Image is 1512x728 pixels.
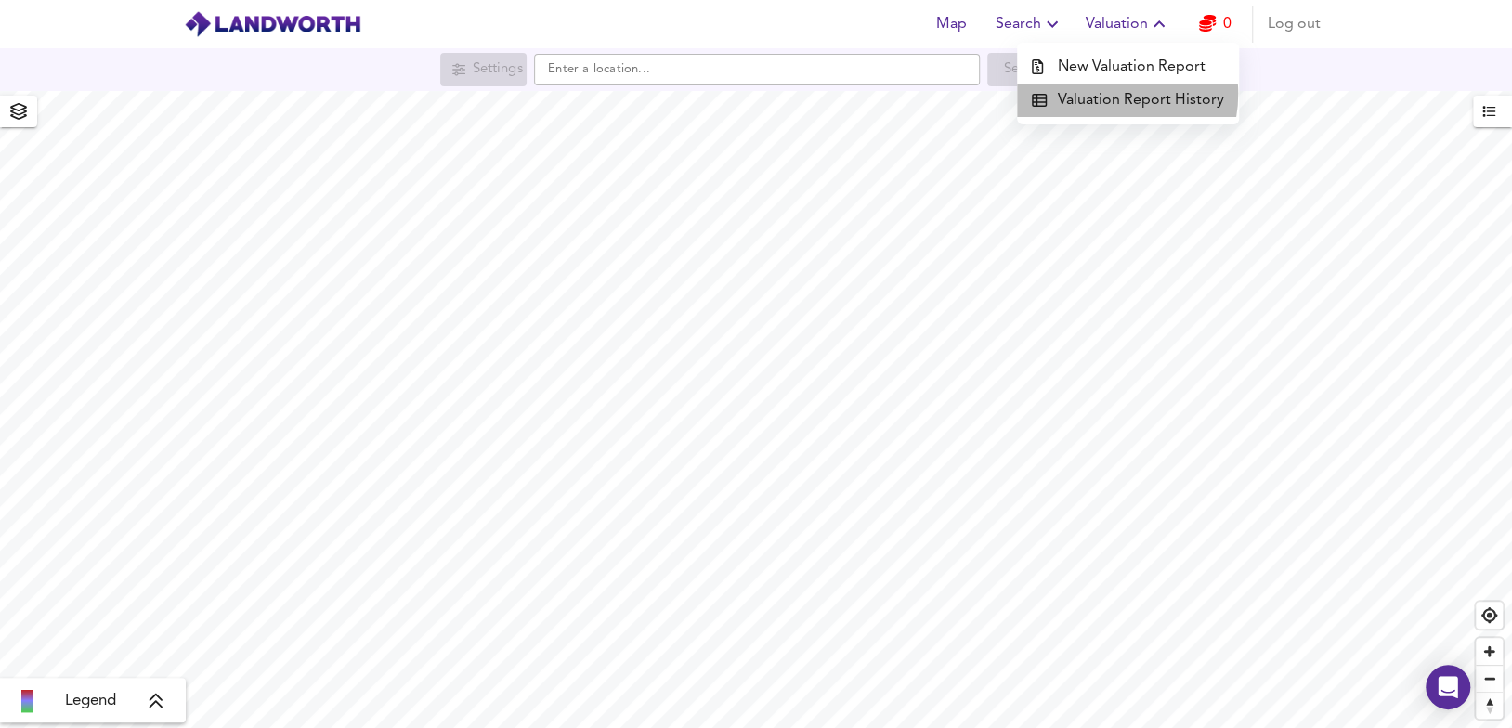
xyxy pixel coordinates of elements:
[1086,11,1170,37] span: Valuation
[1185,6,1245,43] button: 0
[65,690,116,712] span: Legend
[1426,665,1470,709] div: Open Intercom Messenger
[1476,665,1503,692] button: Zoom out
[440,53,527,86] div: Search for a location first or explore the map
[1476,692,1503,719] button: Reset bearing to north
[1260,6,1328,43] button: Log out
[929,11,973,37] span: Map
[1017,84,1239,117] a: Valuation Report History
[1199,11,1232,37] a: 0
[921,6,981,43] button: Map
[534,54,980,85] input: Enter a location...
[1476,666,1503,692] span: Zoom out
[1476,693,1503,719] span: Reset bearing to north
[1017,50,1239,84] a: New Valuation Report
[1268,11,1321,37] span: Log out
[1476,602,1503,629] button: Find my location
[1476,638,1503,665] button: Zoom in
[988,6,1071,43] button: Search
[996,11,1063,37] span: Search
[987,53,1072,86] div: Search for a location first or explore the map
[1078,6,1178,43] button: Valuation
[184,10,361,38] img: logo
